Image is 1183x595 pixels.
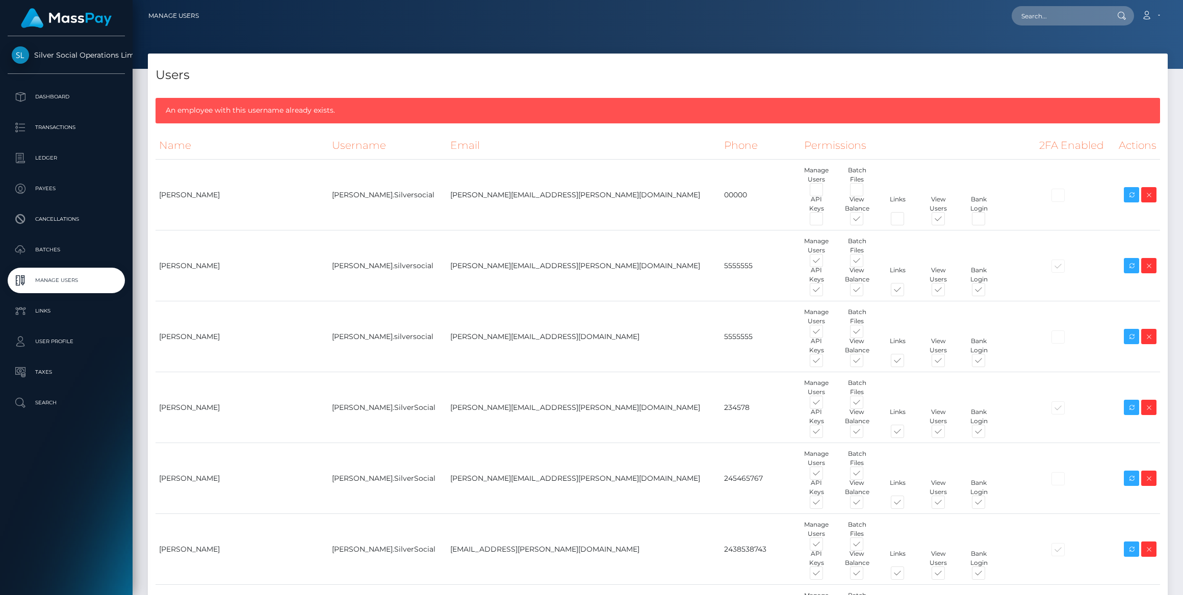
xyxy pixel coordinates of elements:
th: 2FA Enabled [1036,132,1112,160]
td: [PERSON_NAME].silversocial [328,301,447,372]
div: View Users [918,337,959,355]
td: [PERSON_NAME] [156,301,328,372]
a: Dashboard [8,84,125,110]
span: Silver Social Operations Limited [8,50,125,60]
td: 5555555 [721,230,801,301]
td: [PERSON_NAME] [156,443,328,514]
a: Transactions [8,115,125,140]
div: Bank Login [959,337,999,355]
div: Links [878,407,918,426]
img: MassPay Logo [21,8,112,28]
p: Ledger [12,150,121,166]
div: Links [878,549,918,567]
div: Bank Login [959,549,999,567]
p: Dashboard [12,89,121,105]
img: Silver Social Operations Limited [12,46,29,64]
td: [PERSON_NAME].SilverSocial [328,443,447,514]
td: [PERSON_NAME][EMAIL_ADDRESS][PERSON_NAME][DOMAIN_NAME] [447,160,721,230]
div: Batch Files [837,237,878,255]
th: Phone [721,132,801,160]
a: Cancellations [8,206,125,232]
div: Batch Files [837,520,878,538]
div: API Keys [796,195,837,213]
th: Name [156,132,328,160]
td: [PERSON_NAME] [156,160,328,230]
td: [PERSON_NAME][EMAIL_ADDRESS][PERSON_NAME][DOMAIN_NAME] [447,230,721,301]
td: [PERSON_NAME].SilverSocial [328,372,447,443]
div: View Users [918,266,959,284]
div: Links [878,478,918,497]
div: Links [878,195,918,213]
p: Links [12,303,121,319]
td: [PERSON_NAME].SilverSocial [328,514,447,585]
div: View Balance [837,407,878,426]
div: Links [878,337,918,355]
a: Batches [8,237,125,263]
th: Actions [1112,132,1160,160]
td: [PERSON_NAME].silversocial [328,230,447,301]
div: View Balance [837,195,878,213]
td: [PERSON_NAME] [156,230,328,301]
span: An employee with this username already exists. [166,106,335,115]
p: Payees [12,181,121,196]
th: Email [447,132,721,160]
a: Manage Users [8,268,125,293]
td: [PERSON_NAME].Silversocial [328,160,447,230]
p: Taxes [12,365,121,380]
div: Bank Login [959,407,999,426]
div: Manage Users [796,378,837,397]
div: View Balance [837,478,878,497]
td: 245465767 [721,443,801,514]
td: [PERSON_NAME][EMAIL_ADDRESS][PERSON_NAME][DOMAIN_NAME] [447,443,721,514]
div: Batch Files [837,307,878,326]
a: Links [8,298,125,324]
div: Manage Users [796,307,837,326]
h4: Users [156,66,1160,84]
td: 234578 [721,372,801,443]
div: View Balance [837,549,878,567]
div: View Balance [837,266,878,284]
div: View Users [918,407,959,426]
a: Manage Users [148,5,199,27]
div: Links [878,266,918,284]
div: Batch Files [837,378,878,397]
div: API Keys [796,337,837,355]
div: API Keys [796,266,837,284]
p: Transactions [12,120,121,135]
div: View Users [918,549,959,567]
td: [PERSON_NAME] [156,372,328,443]
th: Username [328,132,447,160]
a: User Profile [8,329,125,354]
p: Search [12,395,121,410]
div: View Balance [837,337,878,355]
div: View Users [918,478,959,497]
th: Permissions [801,132,1036,160]
a: Taxes [8,359,125,385]
td: [PERSON_NAME] [156,514,328,585]
div: API Keys [796,407,837,426]
a: Ledger [8,145,125,171]
p: Manage Users [12,273,121,288]
div: Bank Login [959,266,999,284]
div: Batch Files [837,166,878,184]
td: 00000 [721,160,801,230]
div: View Users [918,195,959,213]
div: API Keys [796,549,837,567]
p: Batches [12,242,121,257]
td: [PERSON_NAME][EMAIL_ADDRESS][DOMAIN_NAME] [447,301,721,372]
div: Batch Files [837,449,878,468]
td: 2438538743 [721,514,801,585]
div: Manage Users [796,237,837,255]
div: Manage Users [796,166,837,184]
td: 5555555 [721,301,801,372]
div: Bank Login [959,478,999,497]
a: Payees [8,176,125,201]
div: API Keys [796,478,837,497]
p: Cancellations [12,212,121,227]
td: [PERSON_NAME][EMAIL_ADDRESS][PERSON_NAME][DOMAIN_NAME] [447,372,721,443]
p: User Profile [12,334,121,349]
input: Search... [1012,6,1108,25]
div: Bank Login [959,195,999,213]
div: Manage Users [796,520,837,538]
div: Manage Users [796,449,837,468]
